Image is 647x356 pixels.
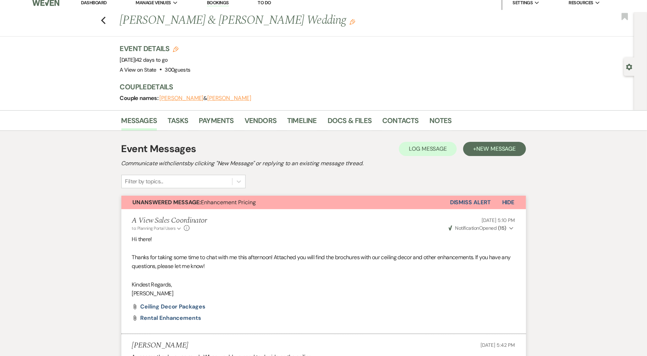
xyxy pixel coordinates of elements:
span: Hide [502,199,515,206]
span: | [135,56,168,63]
h5: [PERSON_NAME] [132,341,188,350]
a: Contacts [382,115,419,130]
h2: Communicate with clients by clicking "New Message" or replying to an existing message thread. [121,159,526,168]
div: Filter by topics... [125,177,163,186]
h3: Event Details [120,44,191,54]
span: [DATE] [120,56,168,63]
span: [DATE] 5:10 PM [482,217,515,223]
span: Enhancement Pricing [133,199,256,206]
a: Tasks [168,115,188,130]
p: Thanks for taking some time to chat with me this afternoon! Attached you will find the brochures ... [132,253,515,271]
span: 42 days to go [136,56,168,63]
button: Hide [491,196,526,209]
span: Opened [449,225,506,231]
a: Rental Enhancements [141,315,201,321]
a: Messages [121,115,157,130]
a: Vendors [245,115,276,130]
a: Docs & Files [328,115,372,130]
button: Open lead details [626,63,632,70]
h5: A View Sales Coordinator [132,216,207,225]
h1: Event Messages [121,141,196,156]
a: Payments [199,115,234,130]
span: Notification [455,225,479,231]
button: Edit [350,18,355,25]
span: Ceiling Decor Packages [141,303,205,310]
button: Dismiss Alert [450,196,491,209]
button: NotificationOpened (15) [448,224,515,232]
button: +New Message [463,142,526,156]
a: Ceiling Decor Packages [141,304,205,310]
span: A View on State [120,66,157,73]
button: to: Planning Portal Users [132,225,182,232]
span: Rental Enhancements [141,314,201,322]
h1: [PERSON_NAME] & [PERSON_NAME] Wedding [120,12,438,29]
button: [PERSON_NAME] [207,95,251,101]
a: Notes [429,115,452,130]
strong: ( 15 ) [498,225,506,231]
span: Couple names: [120,94,160,102]
p: [PERSON_NAME] [132,289,515,298]
span: [DATE] 5:42 PM [481,342,515,348]
a: Timeline [287,115,317,130]
button: Unanswered Message:Enhancement Pricing [121,196,450,209]
button: Log Message [399,142,457,156]
span: New Message [476,145,516,152]
strong: Unanswered Message: [133,199,201,206]
span: & [160,95,251,102]
p: Kindest Regards, [132,280,515,289]
span: 300 guests [165,66,190,73]
h3: Couple Details [120,82,517,92]
p: Hi there! [132,235,515,244]
button: [PERSON_NAME] [160,95,204,101]
span: Log Message [409,145,447,152]
span: to: Planning Portal Users [132,226,176,231]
